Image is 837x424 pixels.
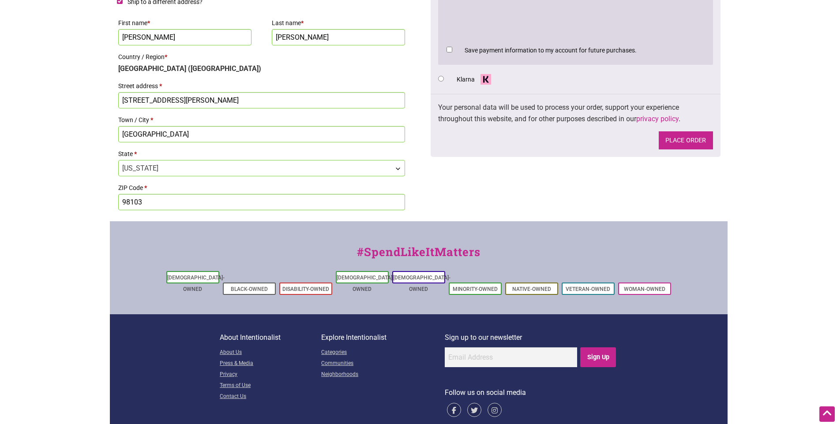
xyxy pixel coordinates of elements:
p: Follow us on social media [445,387,617,398]
strong: [GEOGRAPHIC_DATA] ([GEOGRAPHIC_DATA]) [118,64,261,73]
input: Email Address [445,347,577,367]
label: ZIP Code [118,182,405,194]
div: #SpendLikeItMatters [110,243,728,269]
input: House number and street name [118,92,405,108]
div: Scroll Back to Top [819,406,835,422]
label: Street address [118,80,405,92]
button: Place order [659,131,713,149]
label: Country / Region [118,51,405,63]
a: Disability-Owned [282,286,329,292]
label: Save payment information to my account for future purchases. [465,47,637,54]
span: Washington [119,160,405,176]
a: Privacy [220,369,321,380]
a: [DEMOGRAPHIC_DATA]-Owned [337,275,394,292]
a: Native-Owned [512,286,551,292]
a: Woman-Owned [624,286,665,292]
a: Black-Owned [231,286,268,292]
a: Categories [321,347,445,358]
label: Town / City [118,114,405,126]
a: Press & Media [220,358,321,369]
p: Explore Intentionalist [321,332,445,343]
a: Communities [321,358,445,369]
a: Veteran-Owned [566,286,610,292]
label: First name [118,17,252,29]
a: Neighborhoods [321,369,445,380]
p: Sign up to our newsletter [445,332,617,343]
a: privacy policy [636,115,679,123]
span: State [118,160,405,176]
label: Last name [272,17,405,29]
a: [DEMOGRAPHIC_DATA]-Owned [393,275,450,292]
a: Terms of Use [220,380,321,391]
label: Klarna [457,74,494,85]
img: Klarna [478,74,494,85]
p: About Intentionalist [220,332,321,343]
a: Minority-Owned [453,286,498,292]
p: Your personal data will be used to process your order, support your experience throughout this we... [438,102,713,124]
label: State [118,148,405,160]
a: Contact Us [220,391,321,402]
a: About Us [220,347,321,358]
input: Sign Up [580,347,616,367]
a: [DEMOGRAPHIC_DATA]-Owned [167,275,225,292]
